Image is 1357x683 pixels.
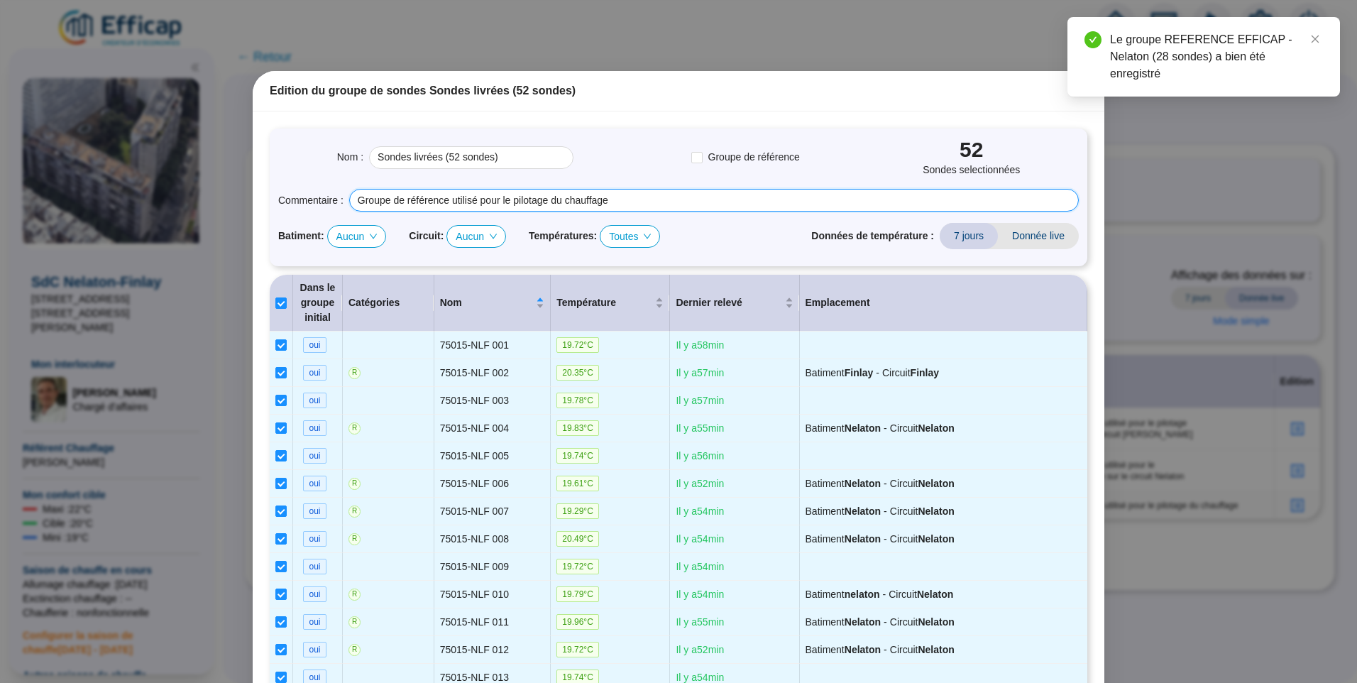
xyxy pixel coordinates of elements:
[845,616,881,628] span: Nelaton
[303,337,326,353] span: oui
[348,478,361,490] span: R
[806,589,880,600] span: Batiment
[434,608,551,636] td: 75015-NLF 011
[303,642,326,657] span: oui
[337,150,363,165] span: Nom :
[303,476,326,491] span: oui
[889,589,953,600] span: Circuit
[303,503,326,519] span: oui
[881,533,890,545] span: -
[998,223,1079,249] span: Donnée live
[556,531,599,547] span: 20.49 °C
[434,636,551,664] td: 75015-NLF 012
[348,506,361,518] span: R
[303,531,326,547] span: oui
[434,525,551,553] td: 75015-NLF 008
[806,367,874,378] span: Batiment
[918,533,954,545] span: Nelaton
[348,644,361,656] span: R
[890,616,955,628] span: Circuit
[303,365,326,381] span: oui
[303,559,326,574] span: oui
[890,533,955,545] span: Circuit
[556,337,599,353] span: 19.72 °C
[556,393,599,408] span: 19.78 °C
[609,226,651,247] span: Toutes
[923,163,1020,177] span: Sondes selectionnées
[489,232,498,241] span: down
[434,442,551,470] td: 75015-NLF 005
[556,295,652,310] span: Température
[676,644,724,655] span: Il y a 52 min
[556,448,599,464] span: 19.74 °C
[556,586,599,602] span: 19.79 °C
[882,367,939,378] span: Circuit
[676,616,724,628] span: Il y a 55 min
[676,561,724,572] span: Il y a 54 min
[1307,31,1323,47] a: Close
[845,644,881,655] span: Nelaton
[881,616,890,628] span: -
[676,672,724,683] span: Il y a 54 min
[556,559,599,574] span: 19.72 °C
[348,422,361,435] span: R
[960,137,983,163] span: 52
[881,644,890,655] span: -
[806,644,881,655] span: Batiment
[880,589,889,600] span: -
[917,589,953,600] span: Nelaton
[529,229,597,244] span: Températures :
[303,448,326,464] span: oui
[806,422,881,434] span: Batiment
[703,150,806,165] span: Groupe de référence
[1110,31,1323,82] div: Le groupe REFERENCE EFFICAP - Nelaton (28 sondes) a bien été enregistré
[434,498,551,525] td: 75015-NLF 007
[556,503,599,519] span: 19.29 °C
[890,422,955,434] span: Circuit
[670,275,799,332] th: Dernier relevé
[940,223,998,249] span: 7 jours
[676,450,724,461] span: Il y a 56 min
[676,589,724,600] span: Il y a 54 min
[348,533,361,545] span: R
[676,339,724,351] span: Il y a 58 min
[845,422,881,434] span: Nelaton
[434,359,551,387] td: 75015-NLF 002
[348,589,361,601] span: R
[270,82,1087,99] div: Edition du groupe de sondes Sondes livrées (52 sondes)
[676,478,724,489] span: Il y a 52 min
[918,616,954,628] span: Nelaton
[918,478,954,489] span: Nelaton
[890,644,955,655] span: Circuit
[845,533,881,545] span: Nelaton
[845,506,881,517] span: Nelaton
[845,589,880,600] span: nelaton
[1310,34,1320,44] span: close
[890,478,955,489] span: Circuit
[556,476,599,491] span: 19.61 °C
[434,332,551,359] td: 75015-NLF 001
[278,229,324,244] span: Batiment :
[676,422,724,434] span: Il y a 55 min
[676,395,724,406] span: Il y a 57 min
[434,275,551,332] th: Nom
[303,393,326,408] span: oui
[643,232,652,241] span: down
[434,553,551,581] td: 75015-NLF 009
[676,367,724,378] span: Il y a 57 min
[811,229,934,244] span: Données de température :
[845,478,881,489] span: Nelaton
[556,365,599,381] span: 20.35 °C
[303,420,326,436] span: oui
[343,275,434,332] th: Catégories
[556,420,599,436] span: 19.83 °C
[440,295,534,310] span: Nom
[556,614,599,630] span: 19.96 °C
[348,367,361,379] span: R
[409,229,444,244] span: Circuit :
[1084,31,1101,48] span: check-circle
[556,642,599,657] span: 19.72 °C
[918,644,954,655] span: Nelaton
[303,586,326,602] span: oui
[434,581,551,608] td: 75015-NLF 010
